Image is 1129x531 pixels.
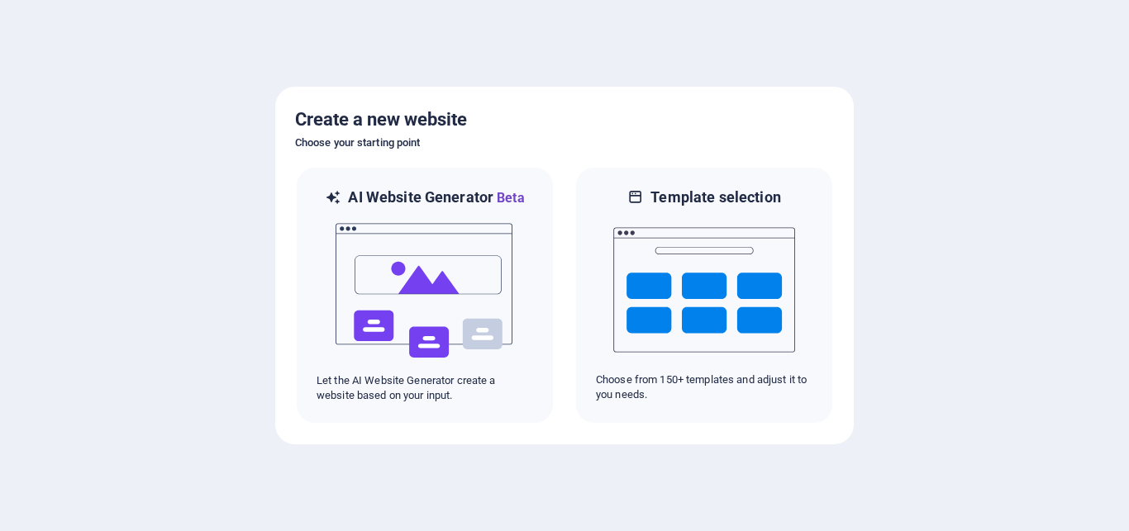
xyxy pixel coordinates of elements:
[348,187,524,208] h6: AI Website Generator
[295,107,834,133] h5: Create a new website
[493,190,525,206] span: Beta
[334,208,516,373] img: ai
[574,166,834,424] div: Template selectionChoose from 150+ templates and adjust it to you needs.
[596,372,812,402] p: Choose from 150+ templates and adjust it to you needs.
[295,133,834,153] h6: Choose your starting point
[317,373,533,403] p: Let the AI Website Generator create a website based on your input.
[295,166,555,424] div: AI Website GeneratorBetaaiLet the AI Website Generator create a website based on your input.
[650,187,780,207] h6: Template selection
